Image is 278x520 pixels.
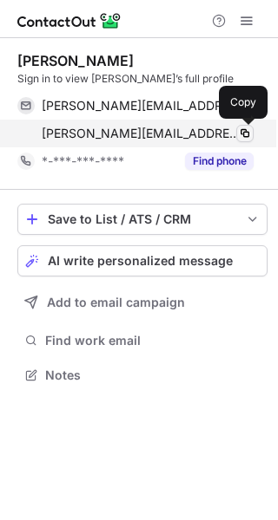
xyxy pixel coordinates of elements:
button: save-profile-one-click [17,204,268,235]
button: Notes [17,363,268,387]
img: ContactOut v5.3.10 [17,10,122,31]
div: Sign in to view [PERSON_NAME]’s full profile [17,71,268,87]
span: Add to email campaign [47,296,185,309]
button: Add to email campaign [17,287,268,318]
span: [PERSON_NAME][EMAIL_ADDRESS][DOMAIN_NAME] [42,126,241,141]
span: AI write personalized message [48,254,233,268]
span: [PERSON_NAME][EMAIL_ADDRESS][DOMAIN_NAME] [42,98,241,114]
span: Find work email [45,333,261,348]
button: Reveal Button [185,153,254,170]
div: [PERSON_NAME] [17,52,134,69]
div: Save to List / ATS / CRM [48,212,237,226]
button: AI write personalized message [17,245,268,276]
button: Find work email [17,328,268,353]
span: Notes [45,367,261,383]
